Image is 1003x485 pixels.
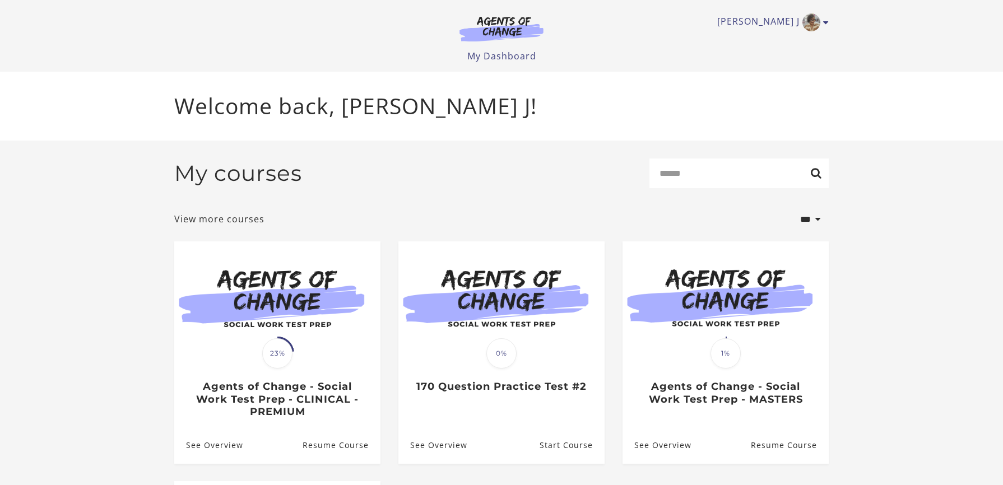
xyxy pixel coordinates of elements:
h3: 170 Question Practice Test #2 [410,380,592,393]
span: 23% [262,338,292,369]
a: View more courses [174,212,264,226]
p: Welcome back, [PERSON_NAME] J! [174,90,829,123]
a: Agents of Change - Social Work Test Prep - MASTERS: See Overview [623,427,691,463]
h3: Agents of Change - Social Work Test Prep - CLINICAL - PREMIUM [186,380,368,418]
a: 170 Question Practice Test #2: Resume Course [540,427,605,463]
a: Toggle menu [717,13,823,31]
a: Agents of Change - Social Work Test Prep - MASTERS: Resume Course [751,427,829,463]
span: 1% [711,338,741,369]
a: Agents of Change - Social Work Test Prep - CLINICAL - PREMIUM: See Overview [174,427,243,463]
h2: My courses [174,160,302,186]
a: My Dashboard [467,50,536,62]
img: Agents of Change Logo [448,16,555,41]
a: 170 Question Practice Test #2: See Overview [398,427,467,463]
span: 0% [486,338,517,369]
a: Agents of Change - Social Work Test Prep - CLINICAL - PREMIUM: Resume Course [303,427,380,463]
h3: Agents of Change - Social Work Test Prep - MASTERS [634,380,816,405]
